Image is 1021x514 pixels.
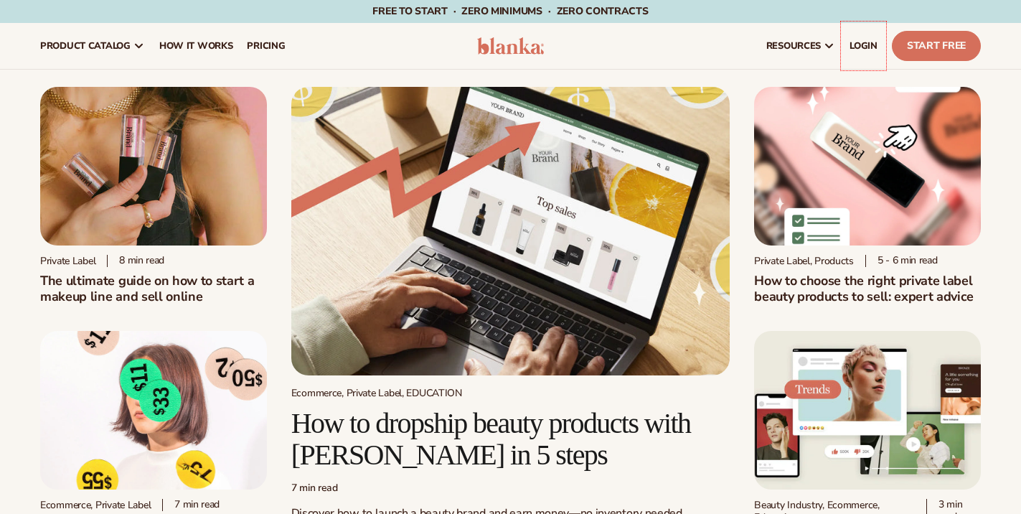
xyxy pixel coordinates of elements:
h2: How to dropship beauty products with [PERSON_NAME] in 5 steps [291,408,730,471]
h1: The ultimate guide on how to start a makeup line and sell online [40,273,267,304]
a: LOGIN [842,23,885,69]
div: Ecommerce, Private Label, EDUCATION [291,387,730,399]
a: How It Works [152,23,240,69]
span: How It Works [159,40,233,52]
h2: How to choose the right private label beauty products to sell: expert advice [754,273,981,304]
a: resources [759,23,842,69]
a: pricing [240,23,292,69]
div: 7 min read [162,499,220,511]
div: 7 min read [291,482,730,495]
span: pricing [247,40,285,52]
img: Person holding branded make up with a solid pink background [40,87,267,246]
img: Profitability of private label company [40,331,267,490]
a: Private Label Beauty Products Click Private Label, Products 5 - 6 min readHow to choose the right... [754,87,981,304]
div: Private label [40,255,95,267]
a: Person holding branded make up with a solid pink background Private label 8 min readThe ultimate ... [40,87,267,304]
a: product catalog [33,23,152,69]
span: resources [766,40,821,52]
img: Private Label Beauty Products Click [754,87,981,246]
div: Ecommerce, Private Label [40,499,151,511]
div: Private Label, Products [754,255,854,267]
img: logo [477,37,545,55]
span: product catalog [40,40,131,52]
div: 5 - 6 min read [865,255,938,267]
span: Free to start · ZERO minimums · ZERO contracts [372,4,648,18]
span: LOGIN [850,40,878,52]
img: Social media trends this week (Updated weekly) [754,331,981,490]
div: 8 min read [107,255,164,267]
img: Growing money with ecommerce [291,87,730,375]
a: Start Free [892,31,981,61]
